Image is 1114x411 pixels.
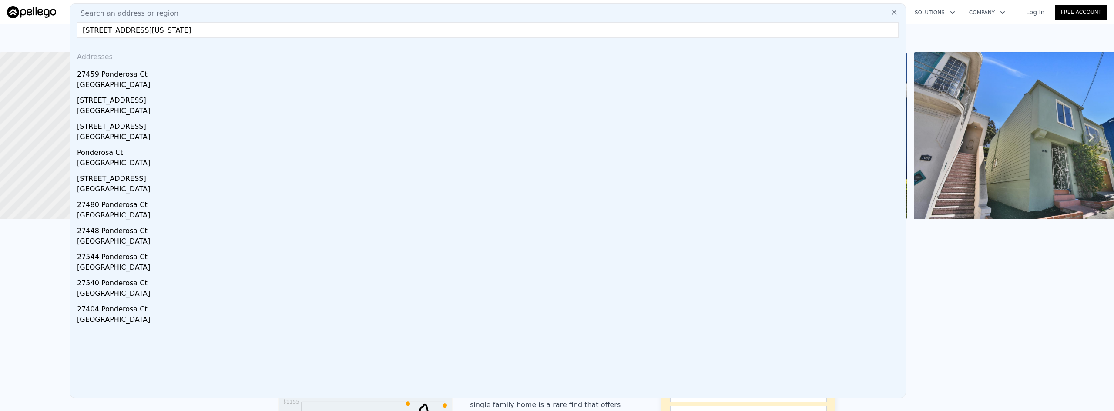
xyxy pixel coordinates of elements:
[1016,8,1055,17] a: Log In
[77,301,902,314] div: 27404 Ponderosa Ct
[77,92,902,106] div: [STREET_ADDRESS]
[77,288,902,301] div: [GEOGRAPHIC_DATA]
[77,236,902,248] div: [GEOGRAPHIC_DATA]
[74,45,902,66] div: Addresses
[77,158,902,170] div: [GEOGRAPHIC_DATA]
[77,262,902,274] div: [GEOGRAPHIC_DATA]
[908,5,962,20] button: Solutions
[77,170,902,184] div: [STREET_ADDRESS]
[77,196,902,210] div: 27480 Ponderosa Ct
[283,399,299,405] tspan: $1155
[1055,5,1107,20] a: Free Account
[77,132,902,144] div: [GEOGRAPHIC_DATA]
[74,8,178,19] span: Search an address or region
[77,248,902,262] div: 27544 Ponderosa Ct
[77,210,902,222] div: [GEOGRAPHIC_DATA]
[77,106,902,118] div: [GEOGRAPHIC_DATA]
[77,118,902,132] div: [STREET_ADDRESS]
[77,274,902,288] div: 27540 Ponderosa Ct
[77,222,902,236] div: 27448 Ponderosa Ct
[77,144,902,158] div: Ponderosa Ct
[77,184,902,196] div: [GEOGRAPHIC_DATA]
[77,22,899,38] input: Enter an address, city, region, neighborhood or zip code
[77,66,902,80] div: 27459 Ponderosa Ct
[962,5,1012,20] button: Company
[7,6,56,18] img: Pellego
[77,80,902,92] div: [GEOGRAPHIC_DATA]
[77,314,902,327] div: [GEOGRAPHIC_DATA]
